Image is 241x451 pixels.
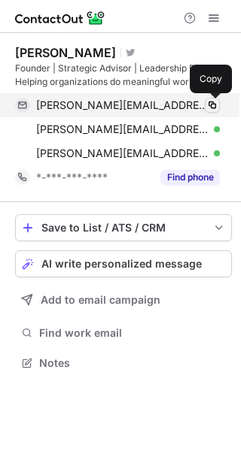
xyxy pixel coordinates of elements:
[15,353,232,374] button: Notes
[39,356,226,370] span: Notes
[41,258,202,270] span: AI write personalized message
[15,250,232,277] button: AI write personalized message
[15,322,232,344] button: Find work email
[15,62,232,89] div: Founder | Strategic Advisor | Leadership Partner Helping organizations do meaningful work togethe...
[36,98,209,112] span: [PERSON_NAME][EMAIL_ADDRESS][DOMAIN_NAME]
[160,170,220,185] button: Reveal Button
[41,222,206,234] div: Save to List / ATS / CRM
[15,9,105,27] img: ContactOut v5.3.10
[15,214,232,241] button: save-profile-one-click
[15,286,232,313] button: Add to email campaign
[15,45,116,60] div: [PERSON_NAME]
[36,123,209,136] span: [PERSON_NAME][EMAIL_ADDRESS][DOMAIN_NAME]
[41,294,160,306] span: Add to email campaign
[36,147,209,160] span: [PERSON_NAME][EMAIL_ADDRESS][DOMAIN_NAME]
[39,326,226,340] span: Find work email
